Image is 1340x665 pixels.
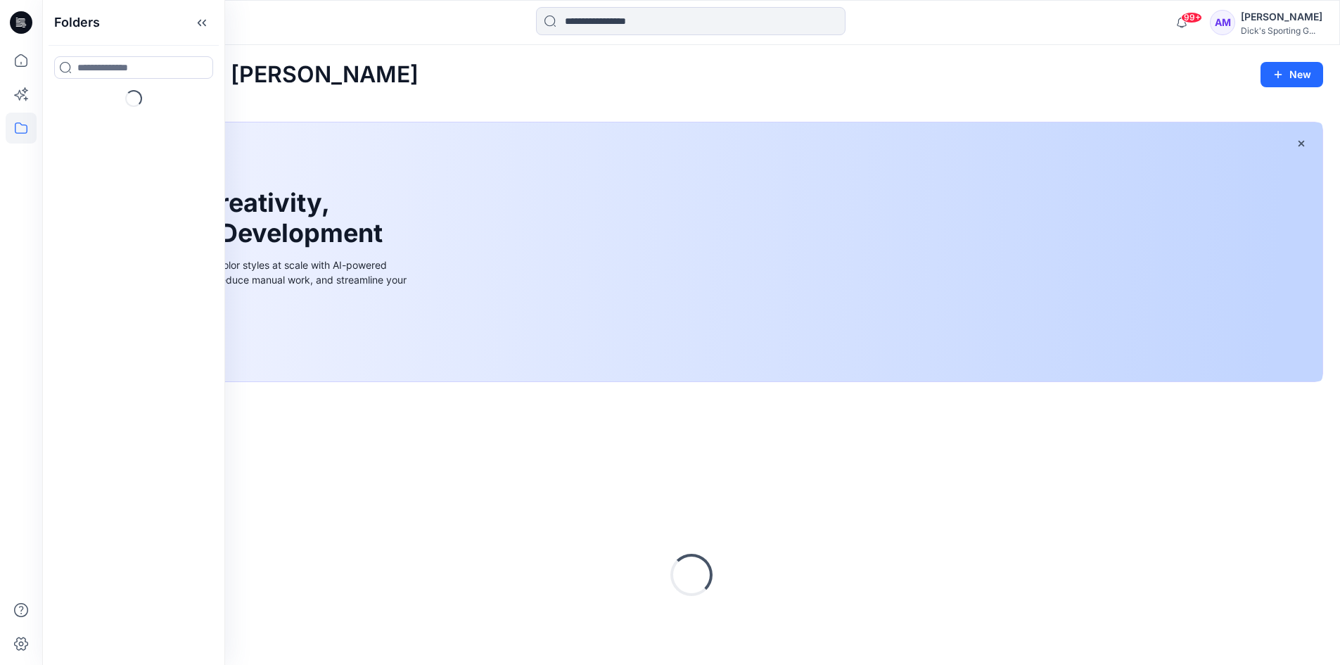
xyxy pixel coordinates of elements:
[1210,10,1235,35] div: AM
[94,319,410,347] a: Discover more
[1181,12,1202,23] span: 99+
[1261,62,1323,87] button: New
[59,62,419,88] h2: Welcome back, [PERSON_NAME]
[1241,25,1322,36] div: Dick's Sporting G...
[1241,8,1322,25] div: [PERSON_NAME]
[94,188,389,248] h1: Unleash Creativity, Speed Up Development
[94,258,410,302] div: Explore ideas faster and recolor styles at scale with AI-powered tools that boost creativity, red...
